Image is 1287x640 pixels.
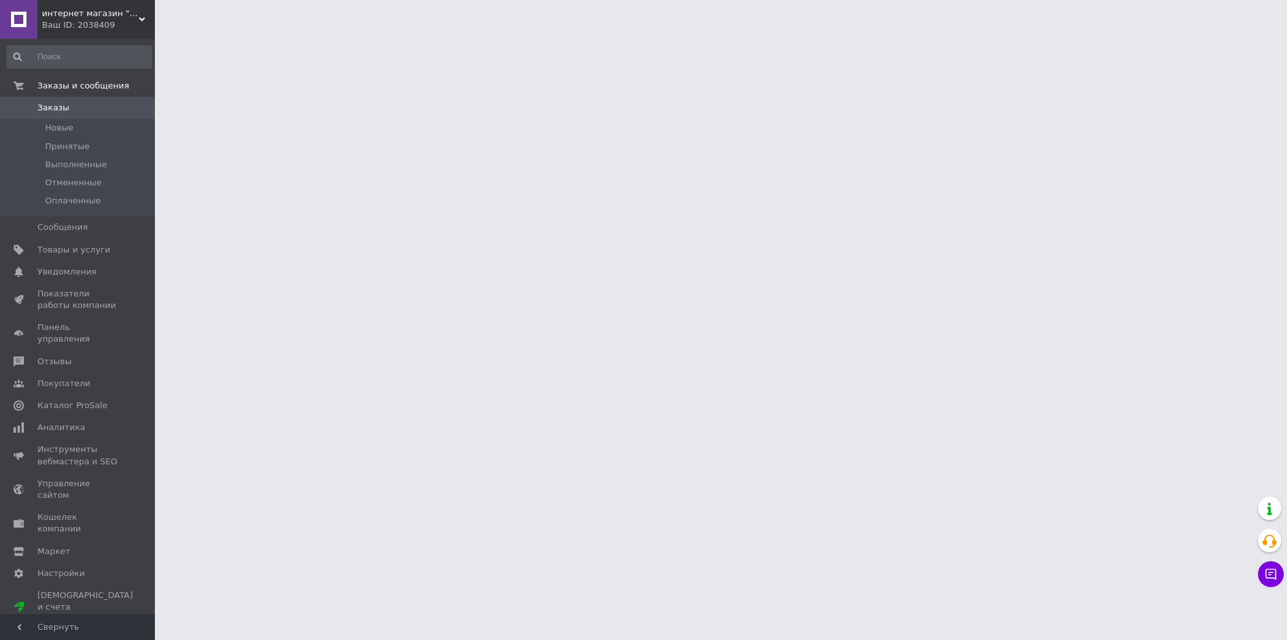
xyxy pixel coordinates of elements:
[37,422,85,433] span: Аналитика
[45,159,107,170] span: Выполненные
[37,590,133,625] span: [DEMOGRAPHIC_DATA] и счета
[1258,561,1284,587] button: Чат с покупателем
[45,122,74,134] span: Новые
[37,478,119,501] span: Управление сайтом
[37,266,96,278] span: Уведомления
[37,511,119,535] span: Кошелек компании
[37,400,107,411] span: Каталог ProSale
[45,141,90,152] span: Принятые
[42,19,155,31] div: Ваш ID: 2038409
[37,322,119,345] span: Панель управления
[37,102,69,114] span: Заказы
[37,80,129,92] span: Заказы и сообщения
[37,613,133,625] div: Prom топ
[37,356,72,367] span: Отзывы
[37,222,88,233] span: Сообщения
[37,244,110,256] span: Товары и услуги
[37,568,85,579] span: Настройки
[45,177,101,189] span: Отмененные
[45,195,101,207] span: Оплаченные
[37,444,119,467] span: Инструменты вебмастера и SEO
[37,378,90,389] span: Покупатели
[37,546,70,557] span: Маркет
[37,288,119,311] span: Показатели работы компании
[42,8,139,19] span: интернет магазин "TEHNOZOOM"
[6,45,152,68] input: Поиск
